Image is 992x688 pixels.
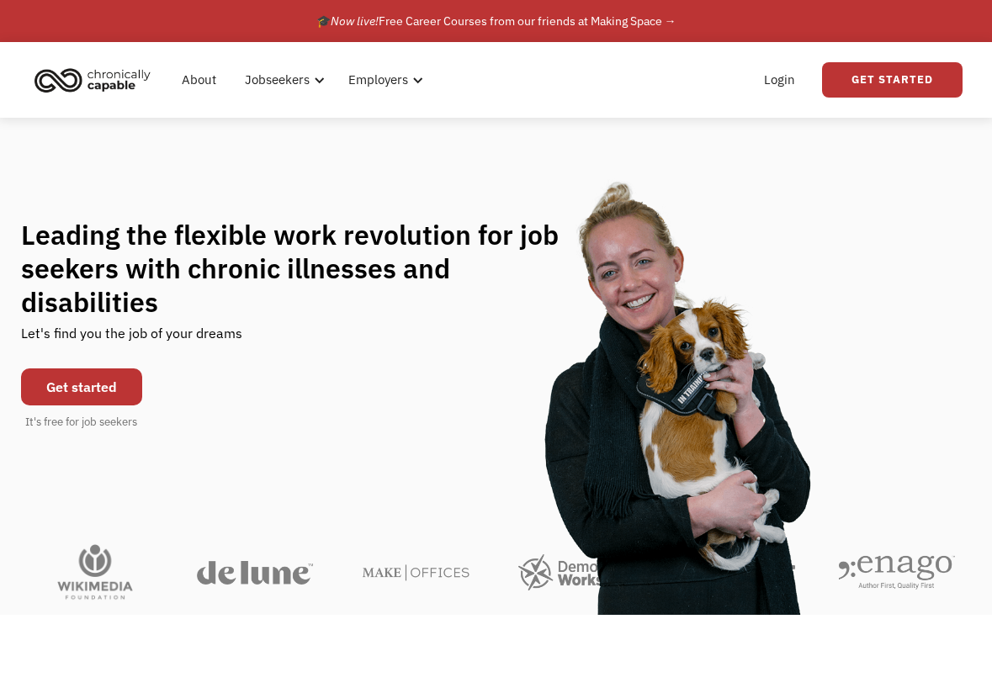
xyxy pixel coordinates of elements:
div: Employers [338,53,428,107]
div: Jobseekers [245,70,310,90]
div: Let's find you the job of your dreams [21,319,242,360]
img: Chronically Capable logo [29,61,156,98]
a: Get Started [822,62,963,98]
div: Employers [348,70,408,90]
a: home [29,61,163,98]
a: Login [754,53,805,107]
a: Get started [21,368,142,405]
div: 🎓 Free Career Courses from our friends at Making Space → [316,11,676,31]
h1: Leading the flexible work revolution for job seekers with chronic illnesses and disabilities [21,218,591,319]
em: Now live! [331,13,379,29]
a: About [172,53,226,107]
div: Jobseekers [235,53,330,107]
div: It's free for job seekers [25,414,137,431]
